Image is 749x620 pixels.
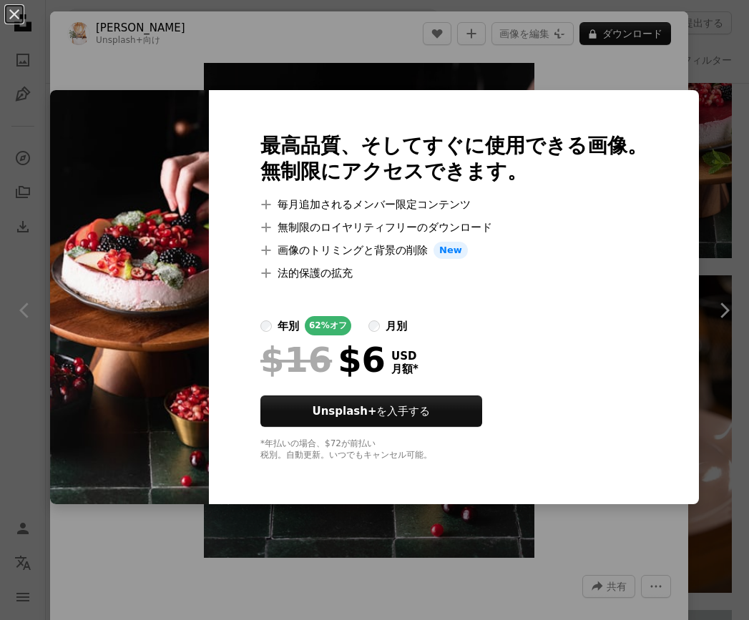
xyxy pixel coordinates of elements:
[260,438,647,461] div: *年払いの場合、 $72 が前払い 税別。自動更新。いつでもキャンセル可能。
[260,341,332,378] span: $16
[434,242,468,259] span: New
[260,133,647,184] h2: 最高品質、そしてすぐに使用できる画像。 無制限にアクセスできます。
[391,350,418,363] span: USD
[278,318,299,335] div: 年別
[313,405,377,418] strong: Unsplash+
[368,320,380,332] input: 月別
[260,395,482,427] button: Unsplash+を入手する
[305,316,351,335] div: 62% オフ
[260,196,647,213] li: 毎月追加されるメンバー限定コンテンツ
[260,341,386,378] div: $6
[260,242,647,259] li: 画像のトリミングと背景の削除
[386,318,407,335] div: 月別
[260,320,272,332] input: 年別62%オフ
[260,265,647,282] li: 法的保護の拡充
[260,219,647,236] li: 無制限のロイヤリティフリーのダウンロード
[50,90,209,504] img: premium_photo-1667899297096-f9b490ec8e52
